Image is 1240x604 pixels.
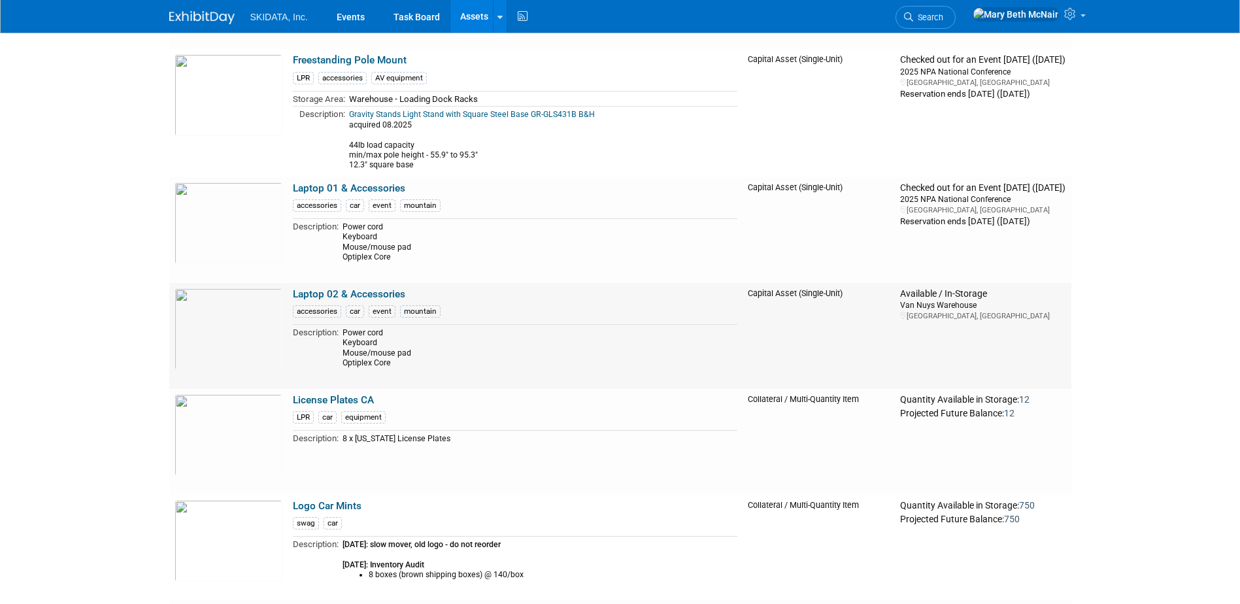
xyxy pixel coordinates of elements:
div: Available / In-Storage [900,288,1065,300]
span: 750 [1019,500,1035,511]
li: 8 boxes (brown shipping boxes) @ 140/box [369,570,738,580]
div: Power cord Keyboard Mouse/mouse pad Optiplex Core [343,328,738,368]
td: Collateral / Multi-Quantity Item [743,389,895,495]
div: Projected Future Balance: [900,511,1065,526]
span: 12 [1019,394,1030,405]
span: 750 [1004,514,1020,524]
a: Search [896,6,956,29]
div: Checked out for an Event [DATE] ([DATE]) [900,182,1065,194]
div: mountain [400,305,441,318]
td: Capital Asset (Single-Unit) [743,49,895,176]
div: Checked out for an Event [DATE] ([DATE]) [900,54,1065,66]
td: Description: [293,107,345,172]
div: accessories [318,72,367,84]
div: Projected Future Balance: [900,405,1065,420]
div: accessories [293,305,341,318]
div: swag [293,517,319,529]
div: car [324,517,342,529]
div: acquired 08.2025 44lb load capacity min/max pole height - 55.9" to 95.3" 12.3" square base [349,110,738,170]
div: car [346,305,364,318]
img: Mary Beth McNair [973,7,1059,22]
div: Quantity Available in Storage: [900,394,1065,406]
div: accessories [293,199,341,212]
span: Search [913,12,943,22]
td: Capital Asset (Single-Unit) [743,283,895,389]
td: Collateral / Multi-Quantity Item [743,495,895,601]
div: Power cord Keyboard Mouse/mouse pad Optiplex Core [343,222,738,262]
div: equipment [341,411,386,424]
a: Laptop 02 & Accessories [293,288,405,300]
div: 2025 NPA National Conference [900,193,1065,205]
div: AV equipment [371,72,427,84]
div: Van Nuys Warehouse [900,299,1065,310]
span: Storage Area: [293,94,345,104]
td: Warehouse - Loading Dock Racks [345,91,738,107]
a: License Plates CA [293,394,374,406]
div: mountain [400,199,441,212]
div: car [346,199,364,212]
div: 8 x [US_STATE] License Plates [343,434,738,444]
div: [GEOGRAPHIC_DATA], [GEOGRAPHIC_DATA] [900,78,1065,88]
div: LPR [293,411,314,424]
div: event [369,305,395,318]
a: Laptop 01 & Accessories [293,182,405,194]
a: Gravity Stands Light Stand with Square Steel Base GR-GLS431B B&H [349,110,595,119]
img: ExhibitDay [169,11,235,24]
div: event [369,199,395,212]
div: 2025 NPA National Conference [900,66,1065,77]
div: Reservation ends [DATE] ([DATE]) [900,215,1065,227]
span: 12 [1004,408,1014,418]
td: Description: [293,325,339,370]
b: [DATE]: Inventory Audit [343,560,424,569]
div: [GEOGRAPHIC_DATA], [GEOGRAPHIC_DATA] [900,311,1065,321]
td: Description: [293,431,339,446]
td: Description: [293,219,339,264]
td: Description: [293,537,339,588]
div: LPR [293,72,314,84]
div: Quantity Available in Storage: [900,500,1065,512]
div: Reservation ends [DATE] ([DATE]) [900,88,1065,100]
a: Logo Car Mints [293,500,361,512]
span: SKIDATA, Inc. [250,12,308,22]
td: Capital Asset (Single-Unit) [743,177,895,283]
div: car [318,411,337,424]
div: [GEOGRAPHIC_DATA], [GEOGRAPHIC_DATA] [900,205,1065,215]
b: [DATE]: slow mover, old logo - do not reorder [343,540,501,549]
a: Freestanding Pole Mount [293,54,407,66]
